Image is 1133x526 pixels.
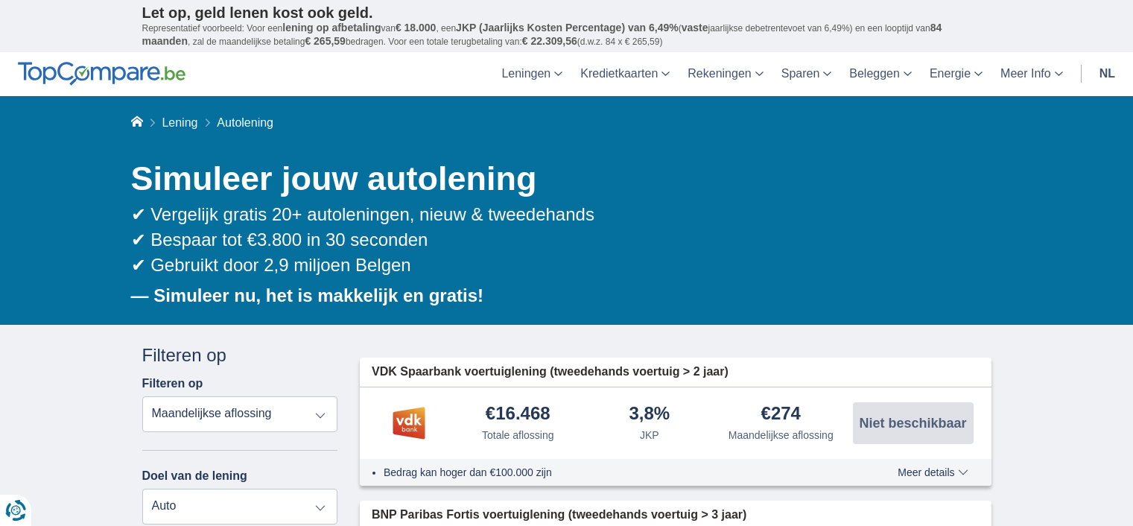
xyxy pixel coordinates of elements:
[840,52,921,96] a: Beleggen
[629,405,670,425] div: 3,8%
[384,465,843,480] li: Bedrag kan hoger dan €100.000 zijn
[142,4,991,22] p: Let op, geld lenen kost ook geld.
[131,156,991,202] h1: Simuleer jouw autolening
[131,116,143,129] a: Home
[456,22,679,34] span: JKP (Jaarlijks Kosten Percentage) van 6,49%
[640,428,659,443] div: JKP
[1091,52,1124,96] a: nl
[772,52,841,96] a: Sparen
[729,428,834,443] div: Maandelijkse aflossing
[859,416,966,430] span: Niet beschikbaar
[217,116,273,129] span: Autolening
[396,22,437,34] span: € 18.000
[131,285,484,305] b: — Simuleer nu, het is makkelijk en gratis!
[991,52,1072,96] a: Meer Info
[921,52,991,96] a: Energie
[142,22,991,48] p: Representatief voorbeeld: Voor een van , een ( jaarlijkse debetrentevoet van 6,49%) en een loopti...
[486,405,550,425] div: €16.468
[18,62,185,86] img: TopCompare
[282,22,381,34] span: lening op afbetaling
[571,52,679,96] a: Kredietkaarten
[482,428,554,443] div: Totale aflossing
[372,405,446,442] img: product.pl.alt VDK bank
[142,469,247,483] label: Doel van de lening
[142,22,942,47] span: 84 maanden
[682,22,708,34] span: vaste
[679,52,772,96] a: Rekeningen
[162,116,197,129] a: Lening
[372,507,746,524] span: BNP Paribas Fortis voertuiglening (tweedehands voertuig > 3 jaar)
[305,35,346,47] span: € 265,59
[886,466,979,478] button: Meer details
[761,405,801,425] div: €274
[522,35,577,47] span: € 22.309,56
[492,52,571,96] a: Leningen
[142,343,338,368] div: Filteren op
[853,402,974,444] button: Niet beschikbaar
[372,364,729,381] span: VDK Spaarbank voertuiglening (tweedehands voertuig > 2 jaar)
[142,377,203,390] label: Filteren op
[131,202,991,279] div: ✔ Vergelijk gratis 20+ autoleningen, nieuw & tweedehands ✔ Bespaar tot €3.800 in 30 seconden ✔ Ge...
[898,467,968,478] span: Meer details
